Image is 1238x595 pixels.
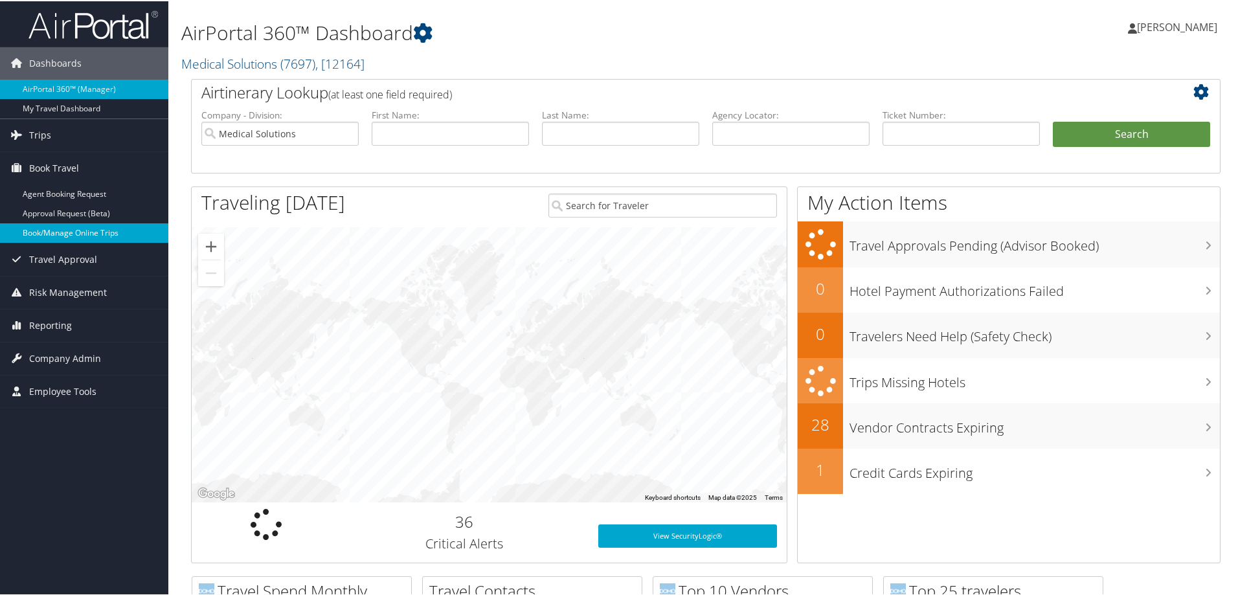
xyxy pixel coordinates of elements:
[181,18,881,45] h1: AirPortal 360™ Dashboard
[198,232,224,258] button: Zoom in
[542,107,699,120] label: Last Name:
[328,86,452,100] span: (at least one field required)
[181,54,365,71] a: Medical Solutions
[798,402,1220,447] a: 28Vendor Contracts Expiring
[201,107,359,120] label: Company - Division:
[798,357,1220,403] a: Trips Missing Hotels
[708,493,757,500] span: Map data ©2025
[350,533,579,552] h3: Critical Alerts
[201,80,1125,102] h2: Airtinerary Lookup
[850,320,1220,344] h3: Travelers Need Help (Safety Check)
[29,374,96,407] span: Employee Tools
[29,118,51,150] span: Trips
[850,411,1220,436] h3: Vendor Contracts Expiring
[1137,19,1217,33] span: [PERSON_NAME]
[29,308,72,341] span: Reporting
[798,412,843,434] h2: 28
[798,322,843,344] h2: 0
[798,276,843,298] h2: 0
[198,259,224,285] button: Zoom out
[712,107,870,120] label: Agency Locator:
[798,458,843,480] h2: 1
[29,242,97,275] span: Travel Approval
[798,220,1220,266] a: Travel Approvals Pending (Advisor Booked)
[29,341,101,374] span: Company Admin
[598,523,777,546] a: View SecurityLogic®
[850,366,1220,390] h3: Trips Missing Hotels
[798,311,1220,357] a: 0Travelers Need Help (Safety Check)
[29,275,107,308] span: Risk Management
[883,107,1040,120] label: Ticket Number:
[195,484,238,501] a: Open this area in Google Maps (opens a new window)
[798,188,1220,215] h1: My Action Items
[315,54,365,71] span: , [ 12164 ]
[798,447,1220,493] a: 1Credit Cards Expiring
[1053,120,1210,146] button: Search
[372,107,529,120] label: First Name:
[765,493,783,500] a: Terms (opens in new tab)
[195,484,238,501] img: Google
[850,275,1220,299] h3: Hotel Payment Authorizations Failed
[1128,6,1230,45] a: [PERSON_NAME]
[29,151,79,183] span: Book Travel
[645,492,701,501] button: Keyboard shortcuts
[201,188,345,215] h1: Traveling [DATE]
[29,46,82,78] span: Dashboards
[548,192,777,216] input: Search for Traveler
[850,229,1220,254] h3: Travel Approvals Pending (Advisor Booked)
[280,54,315,71] span: ( 7697 )
[350,510,579,532] h2: 36
[850,456,1220,481] h3: Credit Cards Expiring
[798,266,1220,311] a: 0Hotel Payment Authorizations Failed
[28,8,158,39] img: airportal-logo.png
